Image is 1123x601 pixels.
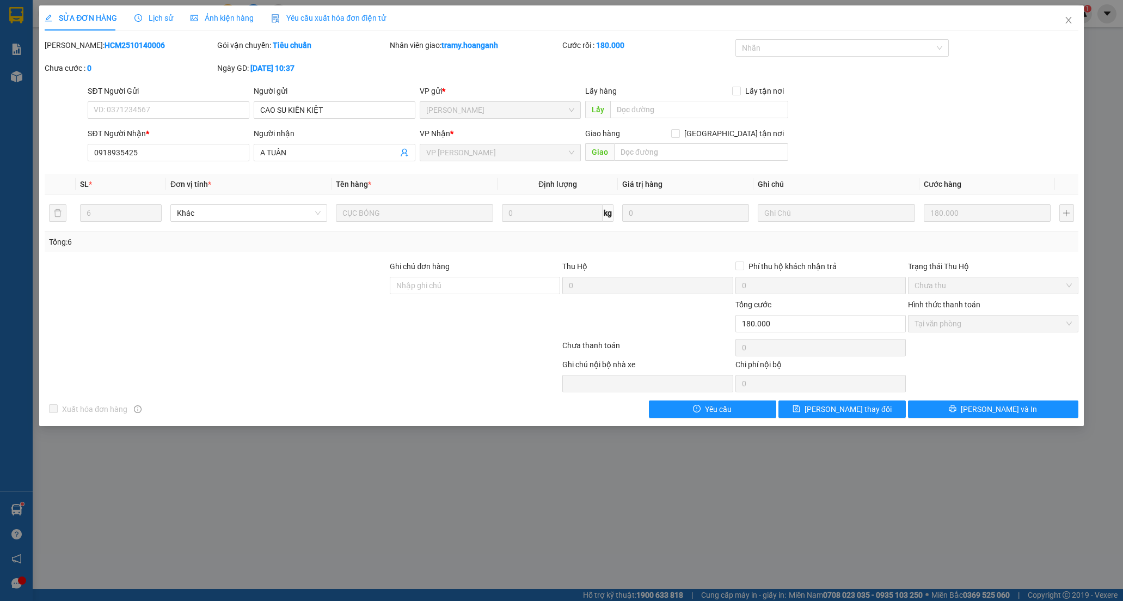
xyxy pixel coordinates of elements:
span: Định lượng [538,180,577,189]
span: Thu Hộ [562,262,587,271]
div: Ngày GD: [217,62,388,74]
b: 0 [87,64,91,72]
div: [PERSON_NAME]: [45,39,215,51]
span: Đơn vị tính [170,180,211,189]
span: exclamation-circle [693,405,701,414]
label: Ghi chú đơn hàng [390,262,450,271]
span: [PERSON_NAME] và In [961,403,1037,415]
span: Giao hàng [585,129,620,138]
span: Khác [177,205,321,221]
b: Tiêu chuẩn [273,41,311,50]
div: SĐT Người Gửi [88,85,249,97]
span: Lấy [585,101,610,118]
span: edit [45,14,52,22]
span: picture [191,14,198,22]
img: icon [271,14,280,23]
span: user-add [400,148,409,157]
span: kg [603,204,613,222]
span: Phí thu hộ khách nhận trả [744,260,841,272]
b: 180.000 [596,41,624,50]
div: Tổng: 6 [49,236,433,248]
th: Ghi chú [753,174,919,195]
div: SĐT Người Nhận [88,128,249,139]
div: Gói vận chuyển: [217,39,388,51]
span: save [793,405,800,414]
button: save[PERSON_NAME] thay đổi [778,400,906,418]
span: Tổng cước [735,300,771,309]
div: Ghi chú nội bộ nhà xe [562,359,733,375]
b: tramy.hoanganh [441,41,498,50]
label: Hình thức thanh toán [908,300,980,309]
span: SỬA ĐƠN HÀNG [45,14,117,22]
input: Ghi chú đơn hàng [390,277,560,294]
input: VD: Bàn, Ghế [336,204,493,222]
div: Chi phí nội bộ [735,359,906,375]
span: [GEOGRAPHIC_DATA] tận nơi [680,128,788,139]
div: Chưa thanh toán [561,339,734,359]
span: Lấy hàng [585,87,617,95]
span: Tại văn phòng [915,315,1072,332]
span: [PERSON_NAME] thay đổi [805,403,892,415]
input: Ghi Chú [758,204,915,222]
div: Cước rồi : [562,39,733,51]
div: Người nhận [254,128,415,139]
div: Trạng thái Thu Hộ [908,260,1078,272]
span: Cước hàng [924,180,961,189]
span: Lịch sử [134,14,173,22]
span: Tên hàng [336,180,371,189]
span: Ảnh kiện hàng [191,14,254,22]
span: VP Nhận [420,129,450,138]
button: plus [1059,204,1074,222]
span: Hồ Chí Minh [426,102,575,118]
span: printer [949,405,956,414]
span: VP Phan Rang [426,144,575,161]
div: Người gửi [254,85,415,97]
button: Close [1053,5,1084,36]
span: close [1064,16,1073,25]
span: clock-circle [134,14,142,22]
input: Dọc đường [610,101,788,118]
span: Giao [585,143,614,161]
input: Dọc đường [614,143,788,161]
b: HCM2510140006 [105,41,165,50]
span: SL [80,180,89,189]
div: Chưa cước : [45,62,215,74]
span: Xuất hóa đơn hàng [58,403,132,415]
span: Chưa thu [915,277,1072,294]
b: [DATE] 10:37 [250,64,294,72]
div: VP gửi [420,85,581,97]
button: delete [49,204,66,222]
span: Yêu cầu [705,403,732,415]
input: 0 [622,204,749,222]
span: info-circle [134,405,142,413]
button: printer[PERSON_NAME] và In [908,400,1078,418]
span: Lấy tận nơi [741,85,788,97]
button: exclamation-circleYêu cầu [649,400,776,418]
input: 0 [924,204,1051,222]
div: Nhân viên giao: [390,39,560,51]
span: Yêu cầu xuất hóa đơn điện tử [271,14,386,22]
span: Giá trị hàng [622,180,662,189]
